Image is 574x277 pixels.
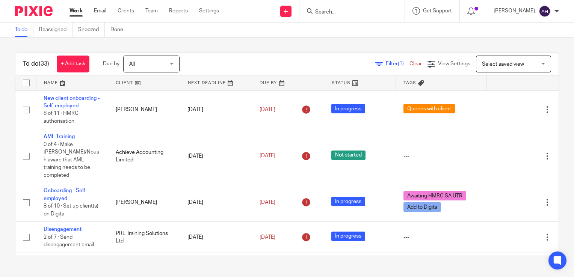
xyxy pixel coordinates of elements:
a: Onboarding - Self-employed [44,188,87,201]
a: Reports [169,7,188,15]
span: All [129,62,135,67]
span: 8 of 11 · HMRC authorisation [44,111,79,124]
td: [PERSON_NAME] [108,183,180,222]
span: (33) [39,61,49,67]
a: New client onboarding - Self-employed [44,96,100,108]
a: Done [110,23,129,37]
a: Disengagement [44,227,82,232]
a: AML Training [44,134,75,139]
a: Email [94,7,106,15]
span: Add to Digita [403,202,441,212]
span: 8 of 10 · Set up client(s) on Digita [44,203,98,217]
span: Filter [386,61,409,66]
span: [DATE] [260,154,275,159]
a: Settings [199,7,219,15]
td: [DATE] [180,129,252,183]
span: In progress [331,197,365,206]
a: Snoozed [78,23,105,37]
span: [DATE] [260,107,275,112]
a: Clear [409,61,422,66]
img: Pixie [15,6,53,16]
span: Awaiting HMRC SA UTR [403,191,466,200]
span: 2 of 7 · Send disengagement email [44,235,94,248]
a: To do [15,23,33,37]
span: Queries with client [403,104,455,113]
a: Team [145,7,158,15]
h1: To do [23,60,49,68]
span: 0 of 4 · Make [PERSON_NAME]/Noush aware that AML training needs to be completed [44,142,99,178]
span: Tags [403,81,416,85]
a: Work [69,7,83,15]
a: + Add task [57,56,89,72]
span: (1) [398,61,404,66]
span: Not started [331,151,366,160]
span: In progress [331,232,365,241]
td: [PERSON_NAME] [108,90,180,129]
span: [DATE] [260,235,275,240]
a: Clients [118,7,134,15]
span: View Settings [438,61,470,66]
p: [PERSON_NAME] [494,7,535,15]
div: --- [403,233,479,241]
td: PRL Training Solutions Ltd [108,222,180,253]
div: --- [403,152,479,160]
td: [DATE] [180,90,252,129]
span: In progress [331,104,365,113]
td: [DATE] [180,183,252,222]
p: Due by [103,60,119,68]
td: [DATE] [180,222,252,253]
td: Achieve Accounting Limited [108,129,180,183]
span: [DATE] [260,200,275,205]
span: Select saved view [482,62,524,67]
img: svg%3E [539,5,551,17]
input: Search [314,9,382,16]
span: Get Support [423,8,452,14]
a: Reassigned [39,23,73,37]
